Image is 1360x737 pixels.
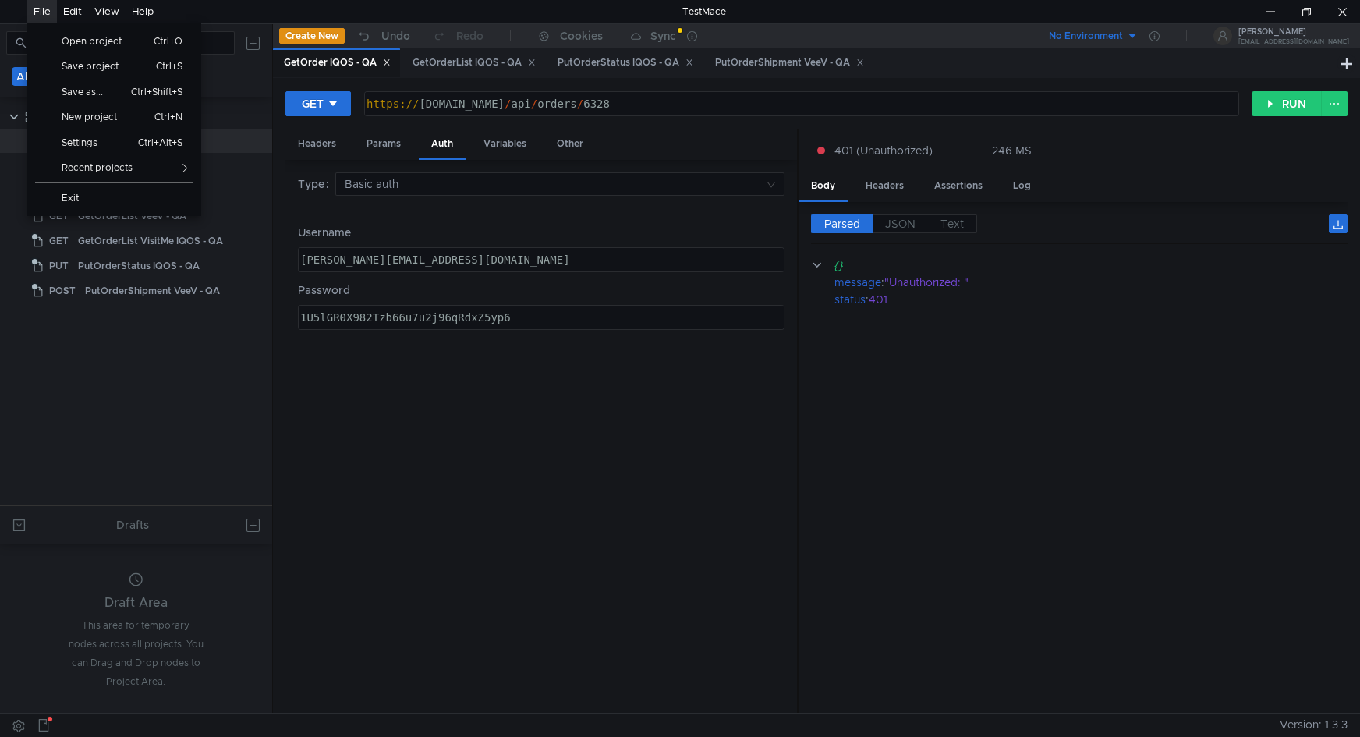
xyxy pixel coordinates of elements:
label: Username [298,224,785,241]
div: Body [799,172,848,202]
button: Redo [421,24,494,48]
div: GET [302,95,324,112]
span: JSON [885,217,916,231]
div: Headers [853,172,916,200]
div: Redo [456,27,483,45]
div: : [834,291,1348,308]
span: Parsed [824,217,860,231]
div: message [834,274,881,291]
div: Cookies [560,27,603,45]
span: Text [940,217,964,231]
div: Log [1001,172,1043,200]
span: GET [49,204,69,228]
div: [PERSON_NAME] [1238,28,1349,36]
div: GetOrder IQOS - QA [284,55,391,71]
span: GET [49,229,69,253]
div: 246 MS [992,144,1032,158]
div: Variables [471,129,539,158]
div: Headers [285,129,349,158]
div: Params [354,129,413,158]
div: Drafts [116,516,149,534]
div: Assertions [922,172,995,200]
span: POST [49,279,76,303]
div: GetOrderList VisitMe IQOS - QA [78,229,223,253]
span: PUT [49,254,69,278]
div: Other [544,129,596,158]
div: PutOrderShipment VeeV - QA [715,55,864,71]
div: : [834,274,1348,291]
div: Undo [381,27,410,45]
div: PutOrderStatus IQOS - QA [558,55,693,71]
button: No Environment [1030,23,1139,48]
button: Undo [345,24,421,48]
div: [EMAIL_ADDRESS][DOMAIN_NAME] [1238,39,1349,44]
div: No Environment [1049,29,1123,44]
button: GET [285,91,351,116]
div: Auth [419,129,466,160]
div: 401 [869,291,1326,308]
span: Version: 1.3.3 [1280,714,1348,736]
div: Sync [650,30,676,41]
label: Password [298,282,785,299]
div: GetOrderList IQOS - QA [413,55,536,71]
div: PutOrderStatus IQOS - QA [78,254,200,278]
button: RUN [1252,91,1322,116]
span: 401 (Unauthorized) [834,142,933,159]
div: "Unauthorized: " [884,274,1327,291]
div: GetOrderList VeeV - QA [78,204,186,228]
div: status [834,291,866,308]
label: Type [298,172,335,196]
button: All [12,67,34,86]
button: Create New [279,28,345,44]
div: {} [834,257,1326,274]
div: PutOrderShipment VeeV - QA [85,279,220,303]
